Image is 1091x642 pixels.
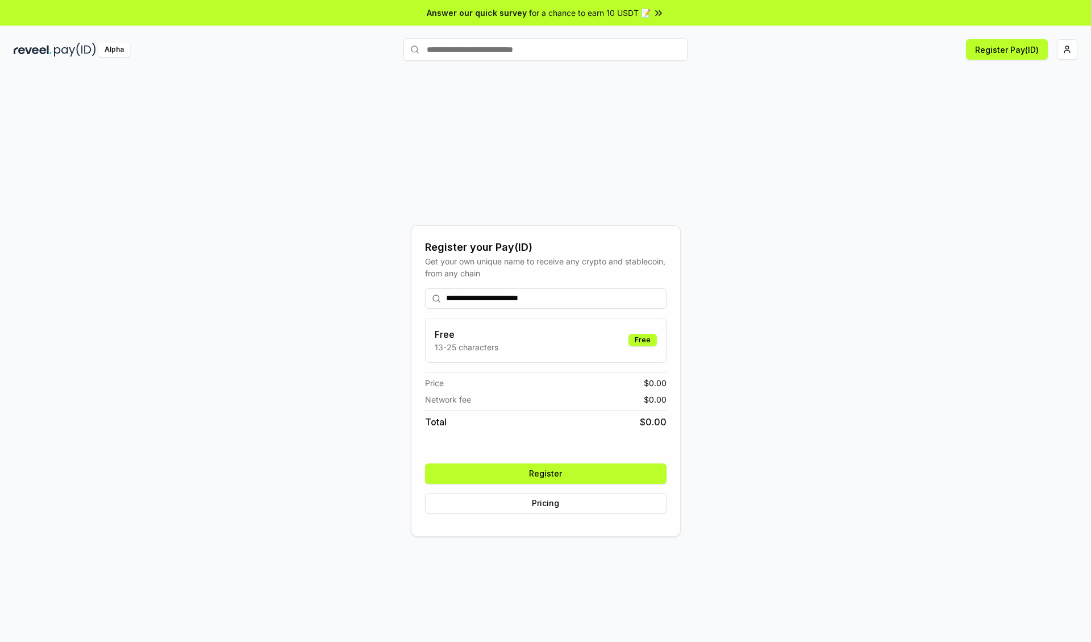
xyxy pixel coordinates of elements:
[425,377,444,389] span: Price
[966,39,1048,60] button: Register Pay(ID)
[435,341,498,353] p: 13-25 characters
[644,377,667,389] span: $ 0.00
[644,394,667,405] span: $ 0.00
[427,7,527,19] span: Answer our quick survey
[425,394,471,405] span: Network fee
[425,255,667,279] div: Get your own unique name to receive any crypto and stablecoin, from any chain
[14,43,52,57] img: reveel_dark
[435,328,498,341] h3: Free
[425,493,667,513] button: Pricing
[54,43,96,57] img: pay_id
[628,334,657,346] div: Free
[425,463,667,484] button: Register
[425,239,667,255] div: Register your Pay(ID)
[529,7,651,19] span: for a chance to earn 10 USDT 📝
[98,43,130,57] div: Alpha
[640,415,667,429] span: $ 0.00
[425,415,447,429] span: Total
